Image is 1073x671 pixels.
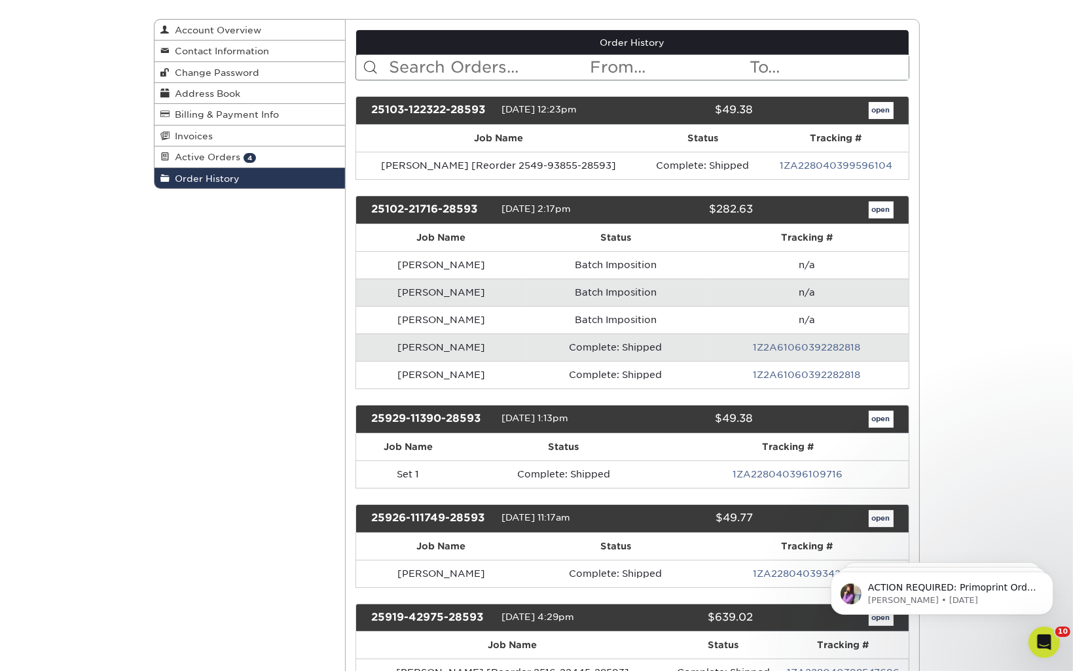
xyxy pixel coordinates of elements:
[669,632,778,659] th: Status
[57,50,226,62] p: Message from Erica, sent 3w ago
[705,251,908,279] td: n/a
[526,560,705,587] td: Complete: Shipped
[361,411,501,428] div: 25929-11390-28593
[668,434,909,460] th: Tracking #
[170,88,241,99] span: Address Book
[623,510,763,527] div: $49.77
[869,102,894,119] a: open
[1028,627,1060,658] iframe: Intercom live chat
[526,224,705,251] th: Status
[623,102,763,119] div: $49.38
[356,251,526,279] td: [PERSON_NAME]
[869,411,894,428] a: open
[705,279,908,306] td: n/a
[356,152,642,179] td: [PERSON_NAME] [Reorder 2549-93855-28593]
[356,306,526,334] td: [PERSON_NAME]
[460,434,668,460] th: Status
[460,460,668,488] td: Complete: Shipped
[57,38,225,283] span: ACTION REQUIRED: Primoprint Order 25915-92252-28593 Thank you for placing your print order with P...
[170,67,260,78] span: Change Password
[753,370,860,380] a: 1Z2A61060392282818
[501,203,571,214] span: [DATE] 2:17pm
[361,610,501,627] div: 25919-42975-28593
[501,104,577,114] span: [DATE] 12:23pm
[501,413,568,423] span: [DATE] 1:13pm
[155,20,346,41] a: Account Overview
[170,131,213,141] span: Invoices
[155,146,346,167] a: Active Orders 4
[869,510,894,527] a: open
[170,152,241,162] span: Active Orders
[623,411,763,428] div: $49.38
[356,434,460,460] th: Job Name
[361,102,501,119] div: 25103-122322-28593
[155,83,346,104] a: Address Book
[155,41,346,61] a: Contact Information
[869,201,894,218] a: open
[356,361,526,388] td: [PERSON_NAME]
[155,126,346,146] a: Invoices
[356,334,526,361] td: [PERSON_NAME]
[733,469,843,479] a: 1ZA228040396109716
[170,173,240,184] span: Order History
[356,279,526,306] td: [PERSON_NAME]
[155,62,346,83] a: Change Password
[811,544,1073,636] iframe: Intercom notifications message
[170,109,280,120] span: Billing & Payment Info
[705,533,908,560] th: Tracking #
[526,251,705,279] td: Batch Imposition
[526,533,705,560] th: Status
[589,55,748,80] input: From...
[748,55,908,80] input: To...
[526,279,705,306] td: Batch Imposition
[356,460,460,488] td: Set 1
[356,560,526,587] td: [PERSON_NAME]
[356,632,669,659] th: Job Name
[623,610,763,627] div: $639.02
[526,306,705,334] td: Batch Imposition
[501,512,570,523] span: [DATE] 11:17am
[356,533,526,560] th: Job Name
[753,568,860,579] a: 1ZA228040393428181
[642,152,763,179] td: Complete: Shipped
[778,632,909,659] th: Tracking #
[388,55,589,80] input: Search Orders...
[155,104,346,125] a: Billing & Payment Info
[526,361,705,388] td: Complete: Shipped
[642,125,763,152] th: Status
[170,25,262,35] span: Account Overview
[705,224,908,251] th: Tracking #
[753,342,860,353] a: 1Z2A61060392282818
[623,201,763,218] div: $282.63
[705,306,908,334] td: n/a
[764,125,909,152] th: Tracking #
[526,334,705,361] td: Complete: Shipped
[361,510,501,527] div: 25926-111749-28593
[501,611,574,622] span: [DATE] 4:29pm
[780,160,892,171] a: 1ZA228040399596104
[361,201,501,218] div: 25102-21716-28593
[170,46,270,56] span: Contact Information
[155,168,346,188] a: Order History
[356,224,526,251] th: Job Name
[1055,627,1070,637] span: 10
[356,30,909,55] a: Order History
[356,125,642,152] th: Job Name
[244,153,256,163] span: 4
